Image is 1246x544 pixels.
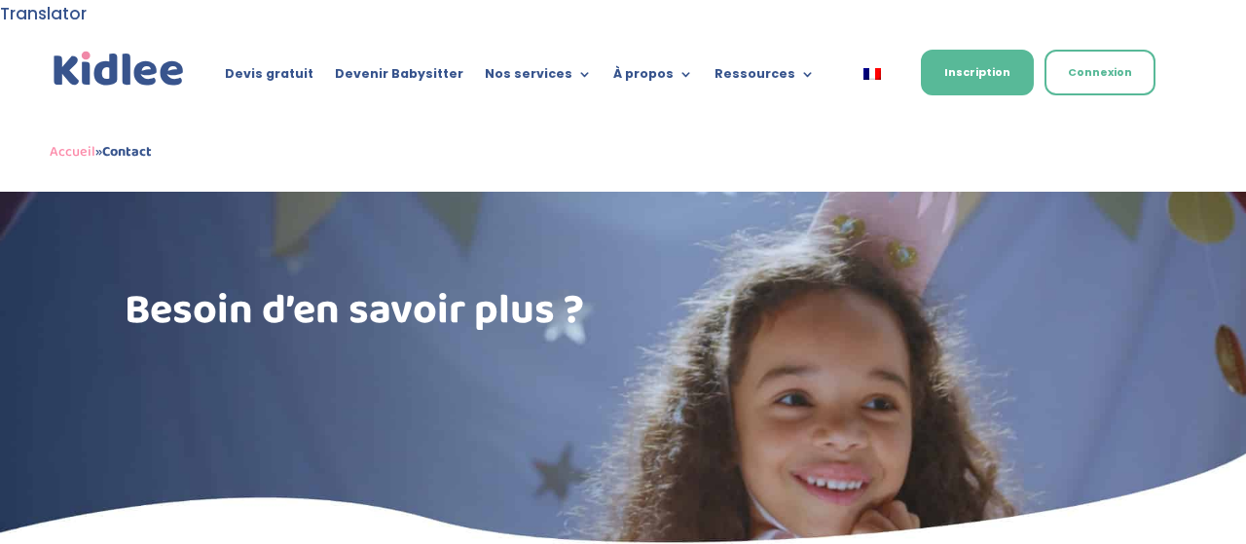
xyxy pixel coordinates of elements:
a: Ressources [715,67,815,89]
a: Devis gratuit [225,67,313,89]
span: » [50,140,152,163]
h1: Besoin d’en savoir plus ? [125,290,596,342]
strong: Contact [102,140,152,163]
a: Inscription [921,50,1034,95]
a: À propos [613,67,693,89]
img: Français [863,68,881,80]
img: logo_kidlee_bleu [50,48,187,91]
a: Accueil [50,140,95,163]
a: Nos services [485,67,592,89]
a: Devenir Babysitter [335,67,463,89]
a: Kidlee Logo [50,48,187,91]
a: Connexion [1044,50,1155,95]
